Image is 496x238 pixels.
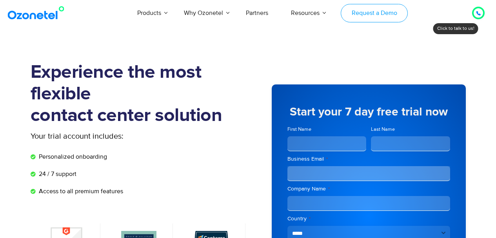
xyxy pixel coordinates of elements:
[371,126,450,133] label: Last Name
[287,155,450,163] label: Business Email
[287,126,367,133] label: First Name
[287,106,450,118] h5: Start your 7 day free trial now
[341,4,408,22] a: Request a Demo
[287,215,450,223] label: Country
[31,130,189,142] p: Your trial account includes:
[37,187,123,196] span: Access to all premium features
[31,62,248,126] h1: Experience the most flexible contact center solution
[287,185,450,193] label: Company Name
[37,152,107,161] span: Personalized onboarding
[37,169,76,179] span: 24 / 7 support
